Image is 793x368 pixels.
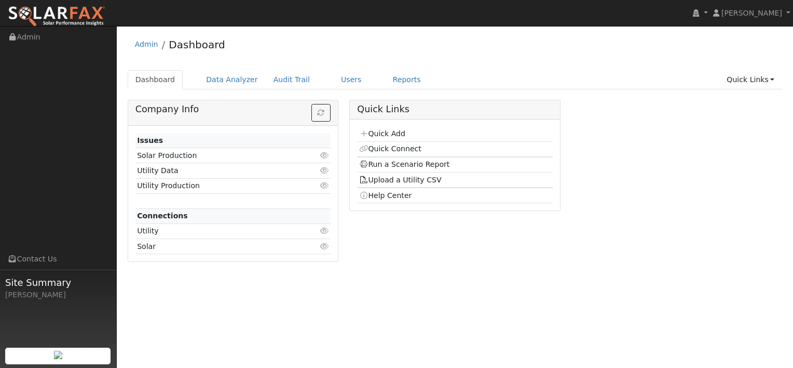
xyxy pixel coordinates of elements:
[320,152,329,159] i: Click to view
[266,70,318,89] a: Audit Trail
[320,167,329,174] i: Click to view
[359,129,405,138] a: Quick Add
[135,239,299,254] td: Solar
[359,160,450,168] a: Run a Scenario Report
[135,148,299,163] td: Solar Production
[385,70,429,89] a: Reports
[137,136,163,144] strong: Issues
[5,290,111,300] div: [PERSON_NAME]
[135,224,299,239] td: Utility
[320,182,329,189] i: Click to view
[137,212,188,220] strong: Connections
[198,70,266,89] a: Data Analyzer
[721,9,782,17] span: [PERSON_NAME]
[128,70,183,89] a: Dashboard
[135,40,158,48] a: Admin
[320,227,329,234] i: Click to view
[359,191,412,200] a: Help Center
[169,38,225,51] a: Dashboard
[135,104,331,115] h5: Company Info
[135,163,299,178] td: Utility Data
[8,6,105,28] img: SolarFax
[359,144,421,153] a: Quick Connect
[5,275,111,290] span: Site Summary
[357,104,552,115] h5: Quick Links
[333,70,370,89] a: Users
[135,178,299,193] td: Utility Production
[719,70,782,89] a: Quick Links
[54,351,62,359] img: retrieve
[359,176,442,184] a: Upload a Utility CSV
[320,243,329,250] i: Click to view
